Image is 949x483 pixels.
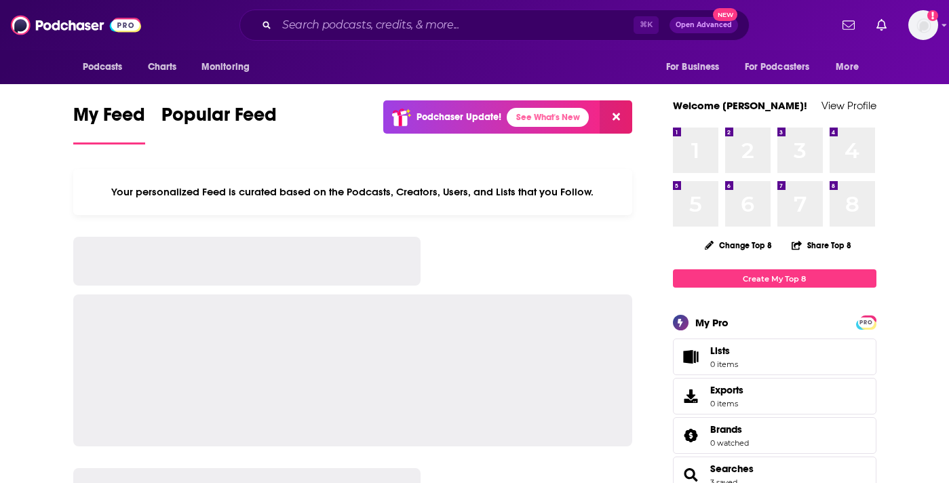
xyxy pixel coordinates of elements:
[836,58,859,77] span: More
[678,347,705,366] span: Lists
[670,17,738,33] button: Open AdvancedNew
[710,423,742,436] span: Brands
[697,237,781,254] button: Change Top 8
[148,58,177,77] span: Charts
[871,14,892,37] a: Show notifications dropdown
[277,14,634,36] input: Search podcasts, credits, & more...
[710,360,738,369] span: 0 items
[73,54,140,80] button: open menu
[908,10,938,40] button: Show profile menu
[161,103,277,134] span: Popular Feed
[927,10,938,21] svg: Add a profile image
[858,317,874,328] span: PRO
[657,54,737,80] button: open menu
[73,103,145,134] span: My Feed
[139,54,185,80] a: Charts
[713,8,737,21] span: New
[791,232,852,258] button: Share Top 8
[507,108,589,127] a: See What's New
[673,99,807,112] a: Welcome [PERSON_NAME]!
[710,384,743,396] span: Exports
[83,58,123,77] span: Podcasts
[710,463,754,475] a: Searches
[417,111,501,123] p: Podchaser Update!
[736,54,830,80] button: open menu
[676,22,732,28] span: Open Advanced
[826,54,876,80] button: open menu
[678,426,705,445] a: Brands
[634,16,659,34] span: ⌘ K
[673,269,876,288] a: Create My Top 8
[239,9,750,41] div: Search podcasts, credits, & more...
[710,345,738,357] span: Lists
[673,378,876,414] a: Exports
[695,316,729,329] div: My Pro
[745,58,810,77] span: For Podcasters
[201,58,250,77] span: Monitoring
[673,417,876,454] span: Brands
[821,99,876,112] a: View Profile
[858,317,874,327] a: PRO
[73,169,633,215] div: Your personalized Feed is curated based on the Podcasts, Creators, Users, and Lists that you Follow.
[710,423,749,436] a: Brands
[837,14,860,37] a: Show notifications dropdown
[710,438,749,448] a: 0 watched
[908,10,938,40] span: Logged in as allisonstowell
[908,10,938,40] img: User Profile
[673,339,876,375] a: Lists
[11,12,141,38] img: Podchaser - Follow, Share and Rate Podcasts
[73,103,145,144] a: My Feed
[678,387,705,406] span: Exports
[710,345,730,357] span: Lists
[192,54,267,80] button: open menu
[161,103,277,144] a: Popular Feed
[710,399,743,408] span: 0 items
[666,58,720,77] span: For Business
